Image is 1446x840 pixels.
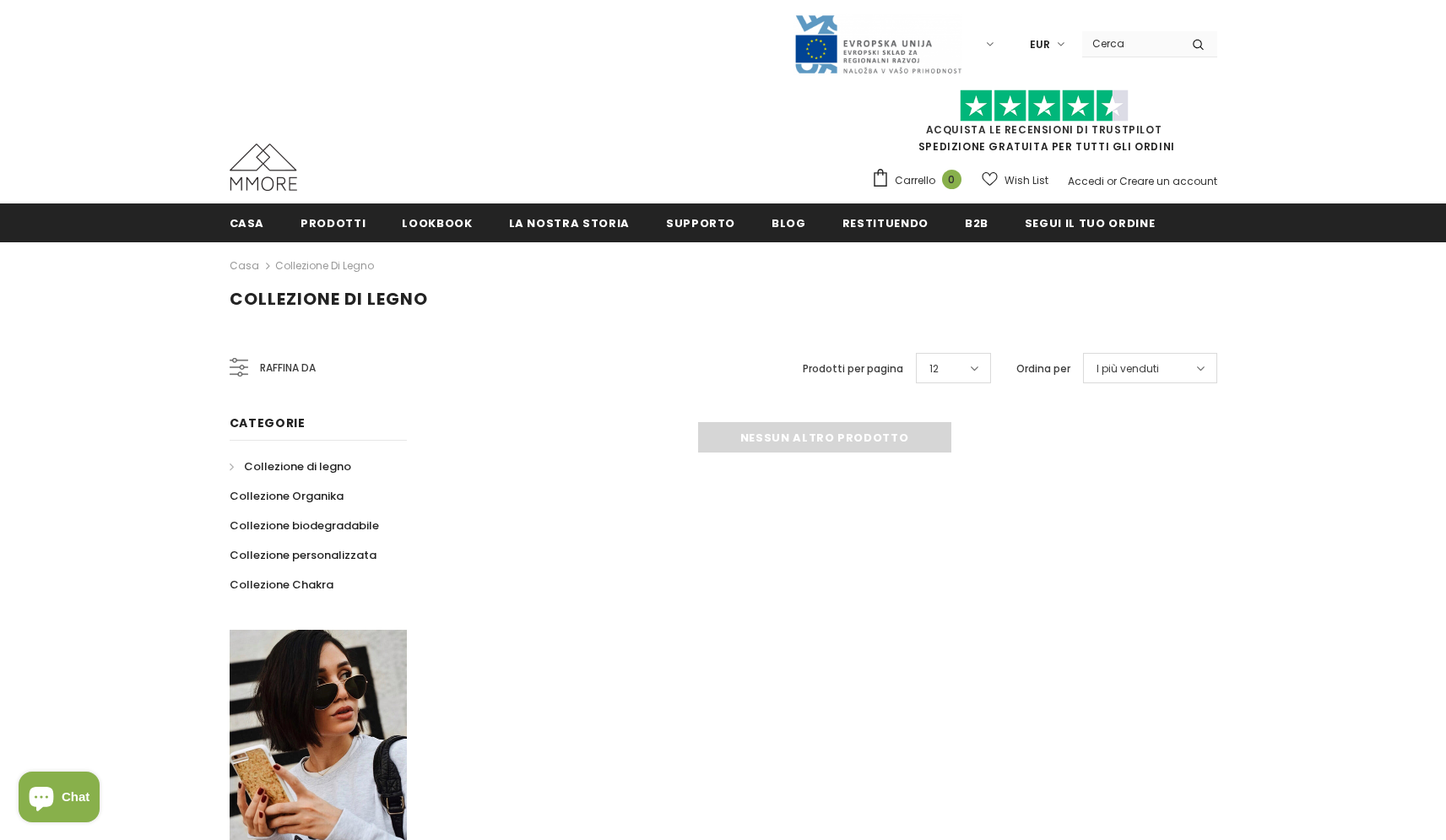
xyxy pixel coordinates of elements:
span: Casa [230,215,265,231]
img: Casi MMORE [230,144,297,191]
a: B2B [965,203,988,241]
a: Prodotti [301,203,366,241]
a: Collezione biodegradabile [230,511,379,540]
a: Restituendo [842,203,929,241]
a: Collezione di legno [230,452,351,481]
a: Collezione personalizzata [230,540,376,570]
img: Fidati di Pilot Stars [960,89,1129,122]
span: Prodotti [301,215,366,231]
span: Collezione Organika [230,488,344,504]
a: Segui il tuo ordine [1025,203,1155,241]
a: Acquista le recensioni di TrustPilot [926,122,1162,137]
a: Casa [230,203,265,241]
label: Ordina per [1016,360,1070,377]
img: Javni Razpis [793,14,962,75]
span: Collezione di legno [230,287,428,311]
a: Creare un account [1119,174,1217,188]
span: or [1107,174,1117,188]
span: B2B [965,215,988,231]
a: Collezione Organika [230,481,344,511]
span: Raffina da [260,359,316,377]
span: supporto [666,215,735,231]
a: Wish List [982,165,1048,195]
span: Lookbook [402,215,472,231]
span: SPEDIZIONE GRATUITA PER TUTTI GLI ORDINI [871,97,1217,154]
span: Categorie [230,415,306,431]
a: Carrello 0 [871,168,970,193]
span: EUR [1030,36,1050,53]
span: Blog [772,215,806,231]
a: La nostra storia [509,203,630,241]
a: Blog [772,203,806,241]
span: Collezione biodegradabile [230,518,379,534]
a: supporto [666,203,735,241]
span: Segui il tuo ordine [1025,215,1155,231]
span: I più venduti [1097,360,1159,377]
span: La nostra storia [509,215,630,231]
span: Carrello [895,172,935,189]
span: 12 [929,360,939,377]
span: Collezione Chakra [230,577,333,593]
span: Restituendo [842,215,929,231]
a: Accedi [1068,174,1104,188]
input: Search Site [1082,31,1179,56]
span: Collezione di legno [244,458,351,474]
a: Collezione Chakra [230,570,333,599]
span: Wish List [1005,172,1048,189]
a: Javni Razpis [793,36,962,51]
span: Collezione personalizzata [230,547,376,563]
a: Lookbook [402,203,472,241]
inbox-online-store-chat: Shopify online store chat [14,772,105,826]
span: 0 [942,170,961,189]
label: Prodotti per pagina [803,360,903,377]
a: Collezione di legno [275,258,374,273]
a: Casa [230,256,259,276]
